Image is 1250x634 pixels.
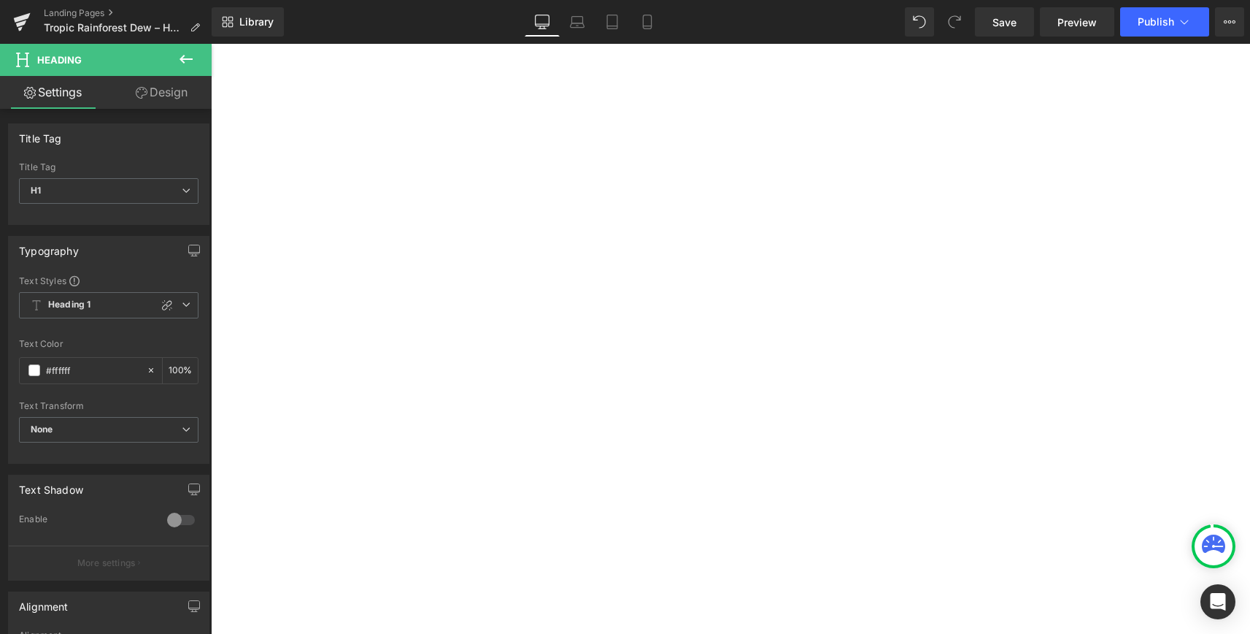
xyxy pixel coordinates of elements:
a: Desktop [525,7,560,37]
div: Text Shadow [19,475,83,496]
button: More settings [9,546,209,580]
div: Text Color [19,339,198,349]
a: Laptop [560,7,595,37]
div: Title Tag [19,162,198,172]
div: % [163,358,198,383]
a: Landing Pages [44,7,212,19]
div: Text Transform [19,401,198,411]
a: Tablet [595,7,630,37]
a: Mobile [630,7,665,37]
span: Heading [37,54,82,66]
button: More [1215,7,1244,37]
span: Tropic Rainforest Dew – Hydration Serum Alternative Products (Tropic Rainforest Dew Dupes) [44,22,184,34]
a: Preview [1040,7,1114,37]
p: More settings [77,557,136,570]
a: New Library [212,7,284,37]
b: None [31,424,53,435]
div: Text Styles [19,275,198,286]
div: Open Intercom Messenger [1200,584,1235,619]
span: Save [992,15,1016,30]
a: Design [109,76,215,109]
div: Enable [19,513,153,529]
div: Typography [19,237,79,257]
button: Publish [1120,7,1209,37]
span: Publish [1138,16,1174,28]
span: Library [239,15,274,28]
button: Undo [905,7,934,37]
input: Color [46,362,139,378]
b: Heading 1 [48,299,90,311]
span: Preview [1057,15,1097,30]
b: H1 [31,185,41,196]
div: Title Tag [19,124,62,145]
button: Redo [940,7,969,37]
div: Alignment [19,592,69,613]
